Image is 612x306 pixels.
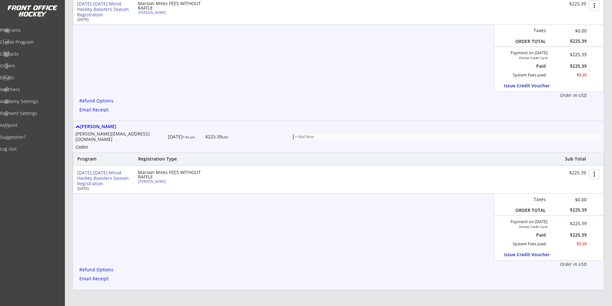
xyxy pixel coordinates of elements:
div: System Fees paid [507,72,546,78]
div: Taxes [512,197,546,202]
div: ORDER TOTAL [512,39,546,44]
div: [PERSON_NAME] [138,179,210,183]
button: Issue Credit Voucher [504,250,563,259]
div: Payment on [DATE] [496,219,547,224]
div: System Fees paid [507,241,546,247]
div: Payment on [DATE] [496,50,547,56]
div: $5.39 [550,72,587,78]
div: Refund Options [79,267,116,272]
div: Order in USD [512,92,587,99]
button: Issue Credit Voucher [504,81,563,90]
div: [PERSON_NAME] [75,124,165,129]
div: [DATE] [77,18,129,21]
button: more_vert [589,0,599,10]
div: Online Credit Card [511,56,547,60]
img: FOH%20White%20Logo%20Transparent.png [7,5,58,17]
div: $225.39 [550,233,587,237]
font: USD [222,135,228,139]
div: Program [77,156,112,162]
button: more_vert [589,169,599,179]
div: [DATE] [77,187,129,190]
div: [DATE] [168,135,203,139]
div: [PERSON_NAME] [138,11,210,14]
font: 7:50 pm [182,135,195,139]
div: Maroon Mites FEES WITHOUT RAFFLE [138,170,212,179]
div: $225.39 [205,135,240,139]
div: $225.39 [550,38,587,44]
div: $0.00 [550,196,587,203]
div: Paid [516,63,546,69]
div: Refund Options [79,99,116,103]
div: $5.39 [550,241,587,247]
div: + Add Note [295,135,600,139]
div: Email Receipt [79,276,112,281]
div: $225.39 [546,1,586,7]
div: [DATE]-[DATE] Minot Hockey Boosters Season Registration [77,170,133,186]
div: Caden [75,144,165,150]
div: Maroon Mites FEES WITHOUT RAFFLE [138,1,212,10]
div: $225.39 [556,52,587,57]
div: [DATE]-[DATE] Minot Hockey Boosters Season Registration [77,1,133,17]
div: Email Receipt [79,108,112,112]
div: [PERSON_NAME][EMAIL_ADDRESS][DOMAIN_NAME] [75,131,165,142]
div: $0.00 [550,27,587,34]
div: $225.39 [550,207,587,213]
div: Order in USD [512,261,587,267]
div: Paid [516,232,546,238]
div: ORDER TOTAL [512,207,546,213]
div: $225.39 [546,170,586,176]
div: $225.39 [550,64,587,68]
div: $225.39 [556,221,587,226]
div: Taxes [512,28,546,33]
div: Registration Type [138,156,212,162]
div: Sub Total [558,156,586,162]
div: Online Credit Card [511,225,547,229]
